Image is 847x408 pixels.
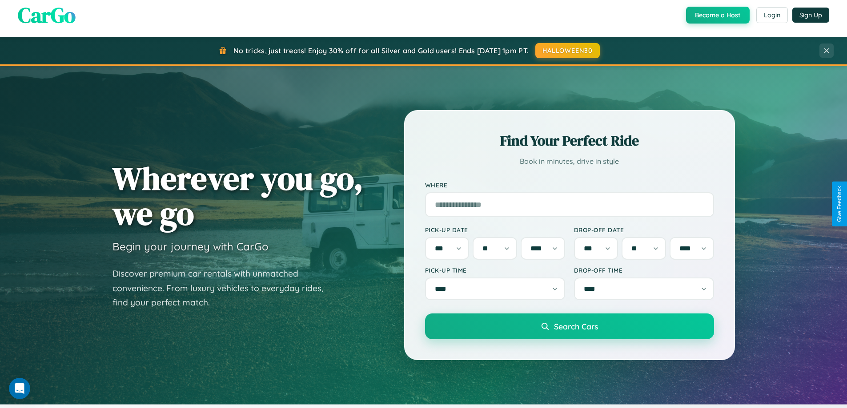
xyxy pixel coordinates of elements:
p: Discover premium car rentals with unmatched convenience. From luxury vehicles to everyday rides, ... [112,266,335,310]
button: Search Cars [425,313,714,339]
h1: Wherever you go, we go [112,161,363,231]
span: No tricks, just treats! Enjoy 30% off for all Silver and Gold users! Ends [DATE] 1pm PT. [233,46,529,55]
label: Pick-up Time [425,266,565,274]
h3: Begin your journey with CarGo [112,240,269,253]
label: Pick-up Date [425,226,565,234]
iframe: Intercom live chat [9,378,30,399]
button: Login [756,7,788,23]
label: Drop-off Date [574,226,714,234]
label: Where [425,181,714,189]
span: CarGo [18,0,76,30]
button: Become a Host [686,7,750,24]
p: Book in minutes, drive in style [425,155,714,168]
label: Drop-off Time [574,266,714,274]
div: Give Feedback [836,186,843,222]
h2: Find Your Perfect Ride [425,131,714,151]
button: Sign Up [792,8,829,23]
span: Search Cars [554,321,598,331]
button: HALLOWEEN30 [535,43,600,58]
